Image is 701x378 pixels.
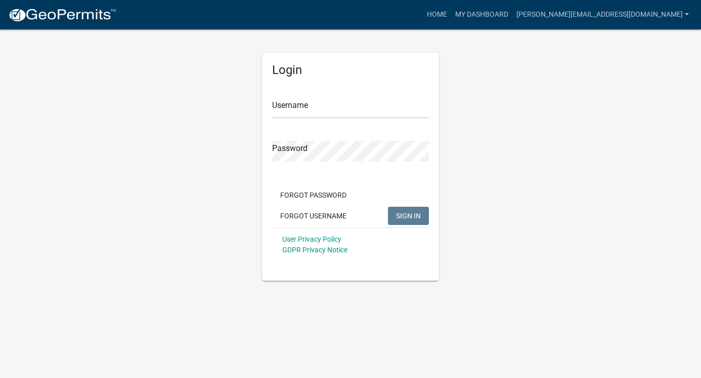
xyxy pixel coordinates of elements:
[512,5,693,24] a: [PERSON_NAME][EMAIL_ADDRESS][DOMAIN_NAME]
[396,211,421,219] span: SIGN IN
[282,235,341,243] a: User Privacy Policy
[272,207,355,225] button: Forgot Username
[451,5,512,24] a: My Dashboard
[272,186,355,204] button: Forgot Password
[282,246,347,254] a: GDPR Privacy Notice
[272,63,429,78] h5: Login
[423,5,451,24] a: Home
[388,207,429,225] button: SIGN IN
